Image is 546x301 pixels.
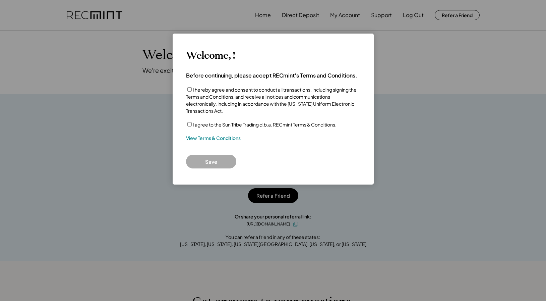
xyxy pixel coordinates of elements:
h4: Before continuing, please accept RECmint's Terms and Conditions. [186,72,357,79]
a: View Terms & Conditions [186,135,241,142]
button: Save [186,155,236,168]
h3: Welcome, ! [186,50,235,62]
label: I hereby agree and consent to conduct all transactions, including signing the Terms and Condition... [186,87,357,114]
label: I agree to the Sun Tribe Trading d.b.a. RECmint Terms & Conditions. [193,121,337,128]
